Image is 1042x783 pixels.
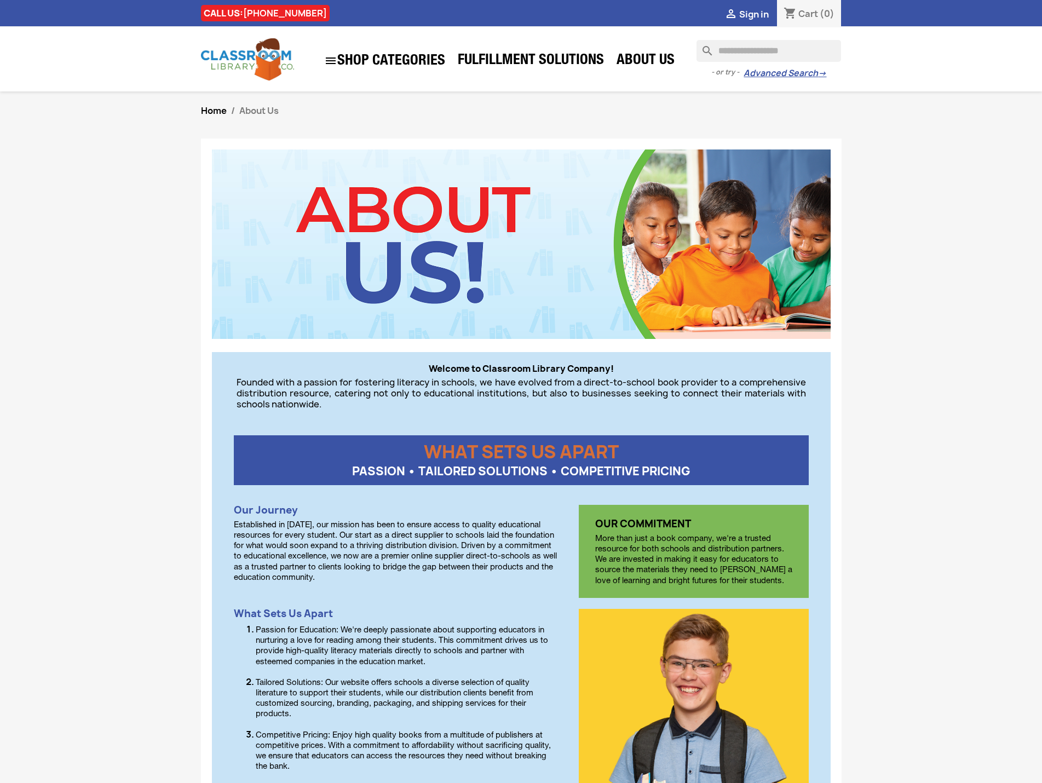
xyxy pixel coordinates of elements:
[798,8,818,20] span: Cart
[595,519,792,529] h3: OUR COMMITMENT
[234,520,557,583] p: Established in [DATE], our mission has been to ensure access to quality educational resources for...
[724,8,738,21] i: 
[256,678,557,720] p: Tailored Solutions: Our website offers schools a diverse selection of quality literature to suppo...
[201,105,227,117] a: Home
[711,67,744,78] span: - or try -
[319,49,451,73] a: SHOP CATEGORIES
[256,730,557,773] p: Competitive Pricing: Enjoy high quality books from a multitude of publishers at competitive price...
[234,435,809,457] p: WHAT SETS US APART
[324,54,337,67] i: 
[201,38,294,80] img: Classroom Library Company
[784,8,797,21] i: shopping_cart
[212,149,831,339] img: CLC_About_Us.jpg
[234,505,557,516] h3: Our Journey
[234,466,809,485] p: PASSION • TAILORED SOLUTIONS • COMPETITIVE PRICING
[724,8,769,20] a:  Sign in
[239,105,279,117] span: About Us
[696,40,841,62] input: Search
[696,40,710,53] i: search
[234,608,557,619] h3: What Sets Us Apart
[739,8,769,20] span: Sign in
[452,50,609,72] a: Fulfillment Solutions
[595,534,792,586] p: More than just a book company, we're a trusted resource for both schools and distribution partner...
[744,68,826,79] a: Advanced Search→
[201,5,330,21] div: CALL US:
[820,8,834,20] span: (0)
[237,377,806,410] p: Founded with a passion for fostering literacy in schools, we have evolved from a direct-to-school...
[818,68,826,79] span: →
[243,7,327,19] a: [PHONE_NUMBER]
[256,625,557,667] p: Passion for Education: We're deeply passionate about supporting educators in nurturing a love for...
[237,363,806,374] p: Welcome to Classroom Library Company!
[611,50,680,72] a: About Us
